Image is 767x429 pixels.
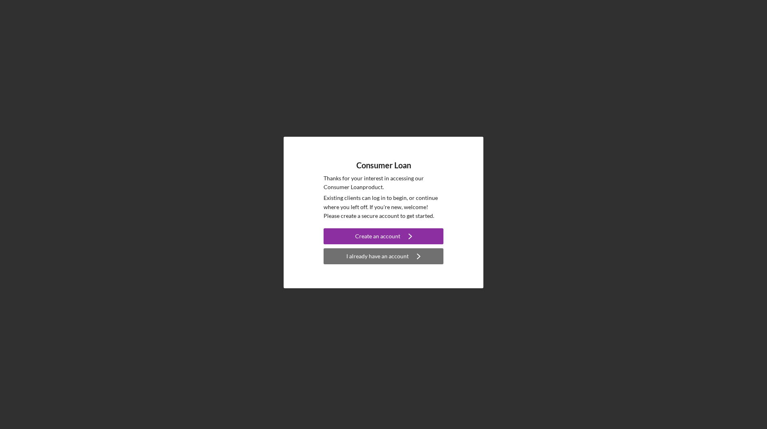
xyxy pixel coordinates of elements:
[324,194,443,220] p: Existing clients can log in to begin, or continue where you left off. If you're new, welcome! Ple...
[355,228,400,244] div: Create an account
[324,228,443,244] button: Create an account
[356,161,411,170] h4: Consumer Loan
[324,248,443,264] button: I already have an account
[346,248,409,264] div: I already have an account
[324,174,443,192] p: Thanks for your interest in accessing our Consumer Loan product.
[324,228,443,246] a: Create an account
